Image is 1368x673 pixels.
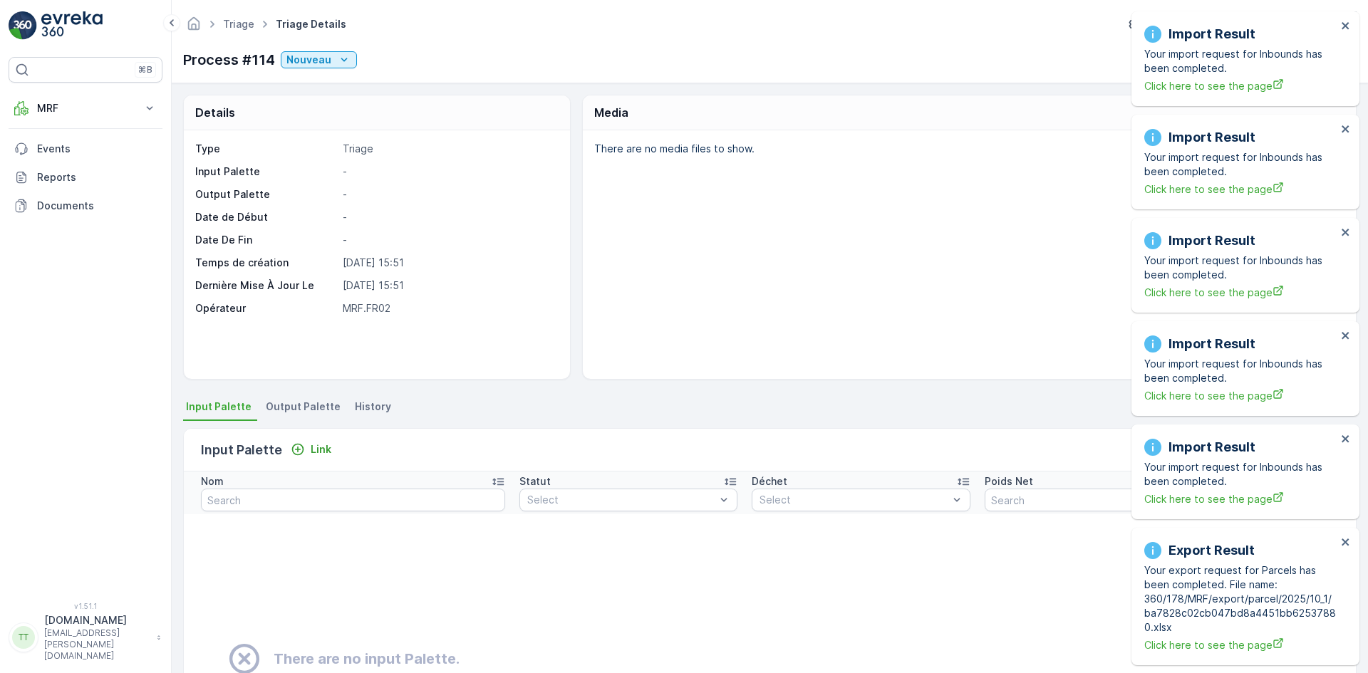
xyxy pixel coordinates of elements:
[9,11,37,40] img: logo
[44,613,150,627] p: [DOMAIN_NAME]
[343,256,555,270] p: [DATE] 15:51
[195,142,337,156] p: Type
[1144,357,1337,385] p: Your import request for Inbounds has been completed.
[1144,182,1337,197] a: Click here to see the page
[1168,541,1255,560] p: Export Result
[9,163,162,192] a: Reports
[1341,536,1351,550] button: close
[41,11,103,40] img: logo_light-DOdMpM7g.png
[195,301,337,315] p: Opérateur
[285,441,337,458] button: Link
[1144,254,1337,282] p: Your import request for Inbounds has been completed.
[311,442,331,457] p: Link
[1144,563,1337,635] p: Your export request for Parcels has been completed. File name: 360/178/MRF/export/parcel/2025/10_...
[752,474,787,489] p: Déchet
[985,474,1033,489] p: Poids Net
[195,233,337,247] p: Date De Fin
[355,400,391,414] span: History
[985,489,1321,511] input: Search
[1168,334,1255,354] p: Import Result
[186,21,202,33] a: Homepage
[9,602,162,610] span: v 1.51.1
[343,301,555,315] p: MRF.FR02
[343,210,555,224] p: -
[1341,226,1351,240] button: close
[9,613,162,662] button: TT[DOMAIN_NAME][EMAIL_ADDRESS][PERSON_NAME][DOMAIN_NAME]
[1168,231,1255,251] p: Import Result
[44,627,150,662] p: [EMAIL_ADDRESS][PERSON_NAME][DOMAIN_NAME]
[37,101,134,115] p: MRF
[1341,433,1351,447] button: close
[186,400,252,414] span: Input Palette
[201,440,282,460] p: Input Palette
[1168,127,1255,147] p: Import Result
[286,53,331,67] p: Nouveau
[274,648,460,669] h2: There are no input Palette.
[594,142,1341,156] p: There are no media files to show.
[195,210,337,224] p: Date de Début
[594,104,628,121] p: Media
[195,278,337,293] p: Dernière Mise À Jour Le
[9,135,162,163] a: Events
[1168,437,1255,457] p: Import Result
[1144,637,1337,652] a: Click here to see the page
[223,18,254,30] a: Triage
[201,474,224,489] p: Nom
[37,170,157,184] p: Reports
[527,493,716,507] p: Select
[519,474,551,489] p: Statut
[201,489,505,511] input: Search
[343,165,555,179] p: -
[1144,388,1337,403] a: Click here to see the page
[343,233,555,247] p: -
[266,400,341,414] span: Output Palette
[1144,285,1337,300] a: Click here to see the page
[1144,150,1337,179] p: Your import request for Inbounds has been completed.
[1144,47,1337,75] p: Your import request for Inbounds has been completed.
[343,142,555,156] p: Triage
[183,49,275,71] p: Process #114
[195,104,235,121] p: Details
[195,256,337,270] p: Temps de création
[9,192,162,220] a: Documents
[1341,330,1351,343] button: close
[9,94,162,122] button: MRF
[1144,491,1337,506] a: Click here to see the page
[343,278,555,293] p: [DATE] 15:51
[273,17,349,31] span: Triage Details
[195,165,337,179] p: Input Palette
[343,187,555,202] p: -
[1341,20,1351,33] button: close
[1144,460,1337,489] p: Your import request for Inbounds has been completed.
[12,626,35,649] div: TT
[760,493,948,507] p: Select
[281,51,357,68] button: Nouveau
[37,142,157,156] p: Events
[1144,78,1337,93] a: Click here to see the page
[37,199,157,213] p: Documents
[1341,123,1351,137] button: close
[138,64,152,75] p: ⌘B
[195,187,337,202] p: Output Palette
[1168,24,1255,44] p: Import Result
